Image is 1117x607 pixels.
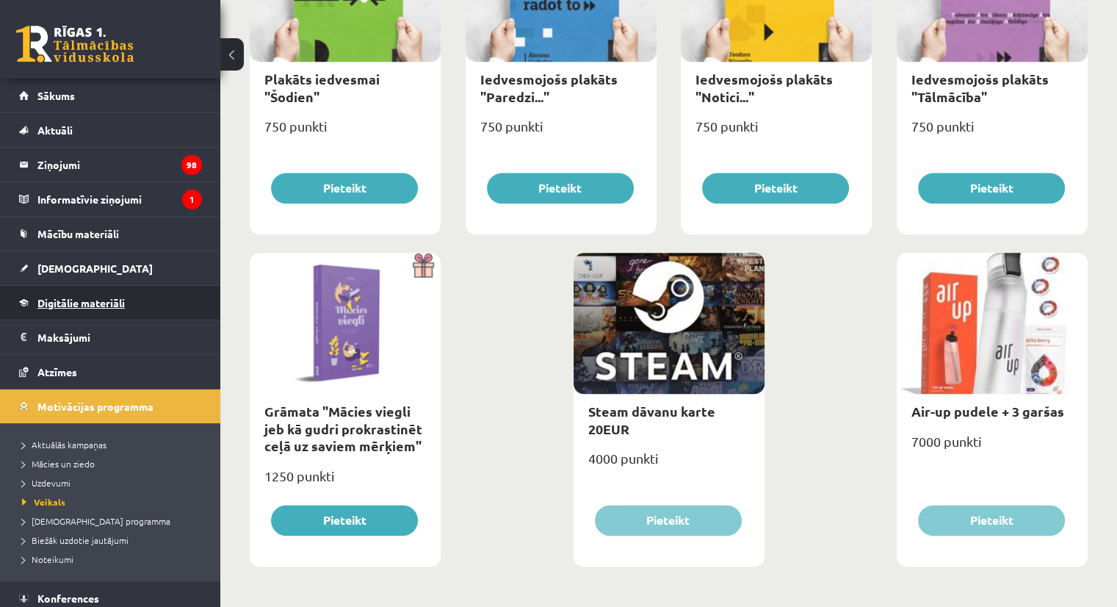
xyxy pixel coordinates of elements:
a: Motivācijas programma [19,389,202,423]
button: Pieteikt [702,173,849,204]
legend: Maksājumi [37,320,202,354]
a: Steam dāvanu karte 20EUR [588,403,715,437]
button: Pieteikt [918,505,1065,536]
a: Mācies un ziedo [22,457,206,470]
a: Biežāk uzdotie jautājumi [22,534,206,547]
a: Veikals [22,495,206,509]
a: Rīgas 1. Tālmācības vidusskola [16,26,134,62]
span: Sākums [37,89,75,102]
a: Iedvesmojošs plakāts "Paredzi..." [480,71,618,104]
a: Sākums [19,79,202,112]
button: Pieteikt [595,505,742,536]
legend: Ziņojumi [37,148,202,182]
a: Uzdevumi [22,476,206,489]
a: Aktuāli [19,113,202,147]
a: Ziņojumi98 [19,148,202,182]
span: [DEMOGRAPHIC_DATA] [37,262,153,275]
a: [DEMOGRAPHIC_DATA] programma [22,514,206,528]
a: Aktuālās kampaņas [22,438,206,451]
span: Digitālie materiāli [37,296,125,309]
span: Aktuālās kampaņas [22,439,106,450]
a: [DEMOGRAPHIC_DATA] [19,251,202,285]
a: Air-up pudele + 3 garšas [911,403,1064,420]
a: Iedvesmojošs plakāts "Tālmācība" [911,71,1049,104]
div: 7000 punkti [897,429,1088,466]
a: Grāmata "Mācies viegli jeb kā gudri prokrastinēt ceļā uz saviem mērķiem" [264,403,422,454]
a: Maksājumi [19,320,202,354]
span: [DEMOGRAPHIC_DATA] programma [22,515,170,527]
a: Noteikumi [22,553,206,566]
div: 750 punkti [250,114,441,151]
button: Pieteikt [271,173,418,204]
span: Atzīmes [37,365,77,378]
button: Pieteikt [918,173,1065,204]
a: Mācību materiāli [19,217,202,251]
i: 98 [181,155,202,175]
a: Informatīvie ziņojumi1 [19,182,202,216]
img: Dāvana ar pārsteigumu [408,253,441,278]
legend: Informatīvie ziņojumi [37,182,202,216]
div: 750 punkti [466,114,657,151]
span: Konferences [37,592,99,605]
span: Aktuāli [37,123,73,137]
span: Motivācijas programma [37,400,153,413]
span: Mācies un ziedo [22,458,95,470]
span: Uzdevumi [22,477,71,489]
div: 750 punkti [897,114,1088,151]
span: Biežāk uzdotie jautājumi [22,534,129,546]
span: Veikals [22,496,65,508]
button: Pieteikt [487,173,634,204]
span: Mācību materiāli [37,227,119,240]
div: 750 punkti [681,114,872,151]
div: 4000 punkti [574,446,764,483]
button: Pieteikt [271,505,418,536]
a: Plakāts iedvesmai "Šodien" [264,71,380,104]
span: Noteikumi [22,553,73,565]
a: Iedvesmojošs plakāts "Notici..." [695,71,833,104]
i: 1 [182,190,202,209]
a: Atzīmes [19,355,202,389]
div: 1250 punkti [250,464,441,500]
a: Digitālie materiāli [19,286,202,320]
